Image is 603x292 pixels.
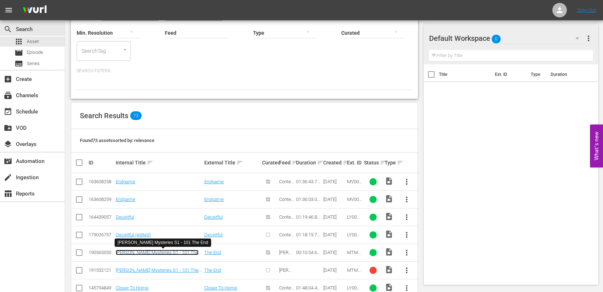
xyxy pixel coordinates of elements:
[296,250,321,255] div: 00:10:54.654
[4,25,12,34] span: Search
[27,38,39,45] span: Asset
[347,160,362,166] div: Ext. ID
[323,232,345,237] div: [DATE]
[491,64,526,85] th: Ext. ID
[296,179,321,184] div: 01:36:43.798
[398,262,415,279] button: more_vert
[323,285,345,291] div: [DATE]
[590,125,603,168] button: Open Feedback Widget
[117,240,208,246] div: [PERSON_NAME] Mysteries S1 - 101 The End
[236,159,243,166] span: sort
[385,194,393,203] span: Video
[323,197,345,202] div: [DATE]
[279,250,294,277] span: [PERSON_NAME] Mysteries S1
[4,75,12,83] span: Create
[323,179,345,184] div: [DATE]
[402,177,411,186] span: more_vert
[292,159,298,166] span: sort
[77,68,412,74] p: Search Filters:
[347,232,362,243] span: LY0086FE
[147,159,153,166] span: sort
[402,195,411,204] span: more_vert
[323,267,345,273] div: [DATE]
[204,267,221,273] a: The End
[4,91,12,100] span: Channels
[89,197,114,202] div: 163608259
[121,46,128,53] button: Open
[402,231,411,239] span: more_vert
[584,30,593,47] button: more_vert
[204,158,260,167] div: External Title
[385,212,393,221] span: Video
[204,250,221,255] a: The End
[116,267,201,278] a: [PERSON_NAME] Mysteries S1 - 101 The End
[398,209,415,226] button: more_vert
[89,232,114,237] div: 179026757
[89,267,114,273] div: 191532121
[130,111,142,120] span: 73
[14,37,23,46] span: Asset
[116,179,135,184] a: Endgame
[27,49,43,56] span: Episode
[279,197,294,207] span: Content
[398,173,415,190] button: more_vert
[347,197,362,207] span: MV0030FE
[89,285,114,291] div: 145794849
[14,48,23,57] span: Episode
[4,157,12,166] span: Automation
[385,283,393,292] span: Video
[296,214,321,220] div: 01:19:46.858
[296,158,321,167] div: Duration
[89,250,114,255] div: 190365050
[80,111,128,120] span: Search Results
[204,232,223,237] a: Deceitful
[398,226,415,244] button: more_vert
[343,159,349,166] span: sort
[204,197,224,202] a: Endgame
[402,213,411,222] span: more_vert
[317,159,324,166] span: sort
[204,285,237,291] a: Closer To Home
[17,2,52,19] img: ans4CAIJ8jUAAAAAAAAAAAAAAAAAAAAAAAAgQb4GAAAAAAAAAAAAAAAAAAAAAAAAJMjXAAAAAAAAAAAAAAAAAAAAAAAAgAT5G...
[347,250,361,261] span: MTM101F
[492,31,501,47] span: 0
[4,140,12,149] span: Overlays
[89,160,114,166] div: ID
[364,158,382,167] div: Status
[262,160,277,166] div: Curated
[116,285,149,291] a: Closer To Home
[279,214,294,225] span: Content
[398,244,415,261] button: more_vert
[204,214,223,220] a: Deceitful
[279,179,294,190] span: Content
[323,214,345,220] div: [DATE]
[204,179,224,184] a: Endgame
[385,177,393,185] span: Video
[584,34,593,43] span: more_vert
[27,60,40,67] span: Series
[385,230,393,239] span: Video
[347,214,362,225] span: LY0086F
[116,214,134,220] a: Deceitful
[385,158,396,167] div: Type
[402,266,411,275] span: more_vert
[439,64,491,85] th: Title
[526,64,546,85] th: Type
[347,267,361,278] span: MTM101F
[323,158,345,167] div: Created
[347,179,362,190] span: MV0030F
[398,191,415,208] button: more_vert
[116,232,151,237] a: Deceitful (edited)
[577,7,596,13] a: Sign Out
[296,285,321,291] div: 01:48:04.478
[4,107,12,116] span: Schedule
[546,64,590,85] th: Duration
[385,248,393,256] span: Video
[279,158,294,167] div: Feed
[116,250,198,261] a: [PERSON_NAME] Mysteries S1 - 101 The End
[279,232,294,243] span: Content
[80,138,154,143] span: Found 73 assets sorted by: relevance
[296,232,321,237] div: 01:18:19.775
[4,189,12,198] span: Reports
[4,124,12,132] span: VOD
